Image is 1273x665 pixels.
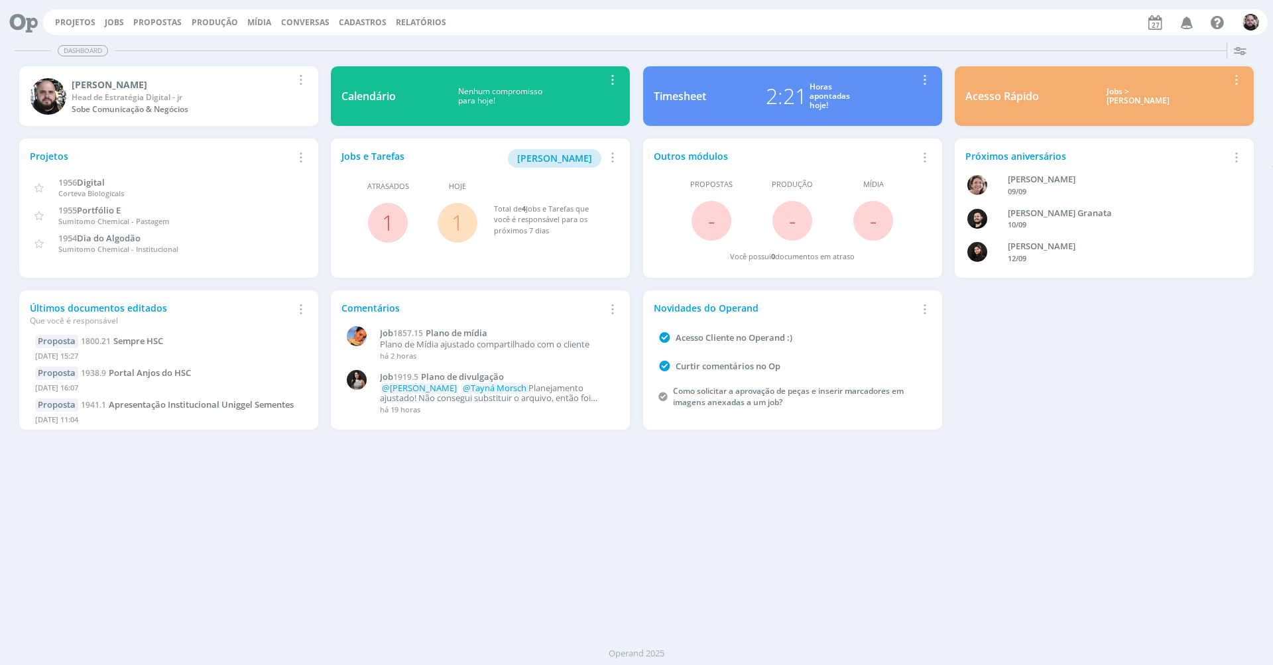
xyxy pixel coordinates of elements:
[1008,240,1223,253] div: Luana da Silva de Andrade
[192,17,238,28] a: Produção
[81,367,106,379] span: 1938.9
[105,17,124,28] a: Jobs
[35,335,78,348] div: Proposta
[393,371,418,383] span: 1919.5
[58,216,170,226] span: Sumitomo Chemical - Pastagem
[347,370,367,390] img: C
[1008,253,1026,263] span: 12/09
[109,398,294,410] span: Apresentação Institucional Uniggel Sementes
[281,17,330,28] a: Conversas
[30,78,66,115] img: G
[58,176,105,188] a: 1956Digital
[863,179,884,190] span: Mídia
[35,380,302,399] div: [DATE] 16:07
[81,399,106,410] span: 1941.1
[341,301,604,315] div: Comentários
[965,149,1228,163] div: Próximos aniversários
[35,412,302,431] div: [DATE] 11:04
[58,232,77,244] span: 1954
[508,149,601,168] button: [PERSON_NAME]
[367,181,409,192] span: Atrasados
[654,301,916,315] div: Novidades do Operand
[452,208,463,237] a: 1
[870,206,877,235] span: -
[243,17,275,28] button: Mídia
[380,328,612,339] a: Job1857.15Plano de mídia
[58,188,124,198] span: Corteva Biologicals
[1242,11,1260,34] button: G
[965,88,1039,104] div: Acesso Rápido
[1243,14,1259,30] img: G
[643,66,942,126] a: Timesheet2:21Horasapontadashoje!
[967,175,987,195] img: A
[81,398,294,410] a: 1941.1Apresentação Institucional Uniggel Sementes
[347,326,367,346] img: L
[690,179,733,190] span: Propostas
[72,91,292,103] div: Head de Estratégia Digital - jr
[341,149,604,168] div: Jobs e Tarefas
[772,179,813,190] span: Produção
[393,328,423,339] span: 1857.15
[188,17,242,28] button: Produção
[30,301,292,327] div: Últimos documentos editados
[133,17,182,28] span: Propostas
[654,88,706,104] div: Timesheet
[730,251,855,263] div: Você possui documentos em atraso
[508,151,601,164] a: [PERSON_NAME]
[708,206,715,235] span: -
[1049,87,1228,106] div: Jobs > [PERSON_NAME]
[19,66,318,126] a: G[PERSON_NAME]Head de Estratégia Digital - jrSobe Comunicação & Negócios
[35,398,78,412] div: Proposta
[55,17,95,28] a: Projetos
[1008,173,1223,186] div: Aline Beatriz Jackisch
[380,383,612,404] p: Planejamento ajustado! Não consegui substituir o arquivo, então foi adicionado à pasta um segundo...
[58,231,141,244] a: 1954Dia do Algodão
[421,371,504,383] span: Plano de divulgação
[380,372,612,383] a: Job1919.5Plano de divulgação
[789,206,796,235] span: -
[382,382,457,394] span: @[PERSON_NAME]
[341,88,396,104] div: Calendário
[129,17,186,28] button: Propostas
[30,149,292,163] div: Projetos
[494,204,607,237] div: Total de Jobs e Tarefas que você é responsável para os próximos 7 dias
[522,204,526,213] span: 4
[463,382,526,394] span: @Tayná Morsch
[517,152,592,164] span: [PERSON_NAME]
[58,204,77,216] span: 1955
[58,244,178,254] span: Sumitomo Chemical - Institucional
[58,45,108,56] span: Dashboard
[1008,186,1026,196] span: 09/09
[766,80,807,112] div: 2:21
[339,17,387,28] span: Cadastros
[396,87,604,106] div: Nenhum compromisso para hoje!
[382,208,394,237] a: 1
[277,17,333,28] button: Conversas
[967,242,987,262] img: L
[380,351,416,361] span: há 2 horas
[35,348,302,367] div: [DATE] 15:27
[51,17,99,28] button: Projetos
[673,385,904,408] a: Como solicitar a aprovação de peças e inserir marcadores em imagens anexadas a um job?
[676,332,792,343] a: Acesso Cliente no Operand :)
[81,367,191,379] a: 1938.9Portal Anjos do HSC
[109,367,191,379] span: Portal Anjos do HSC
[676,360,780,372] a: Curtir comentários no Op
[1008,219,1026,229] span: 10/09
[1008,207,1223,220] div: Bruno Corralo Granata
[77,204,121,216] span: Portfólio E
[72,78,292,91] div: Giovani Souza
[335,17,391,28] button: Cadastros
[967,209,987,229] img: B
[654,149,916,163] div: Outros módulos
[101,17,128,28] button: Jobs
[81,335,163,347] a: 1800.21Sempre HSC
[810,82,850,111] div: Horas apontadas hoje!
[30,315,292,327] div: Que você é responsável
[81,335,111,347] span: 1800.21
[380,339,612,350] p: Plano de Mídia ajustado compartilhado com o cliente
[77,232,141,244] span: Dia do Algodão
[396,17,446,28] a: Relatórios
[58,176,77,188] span: 1956
[392,17,450,28] button: Relatórios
